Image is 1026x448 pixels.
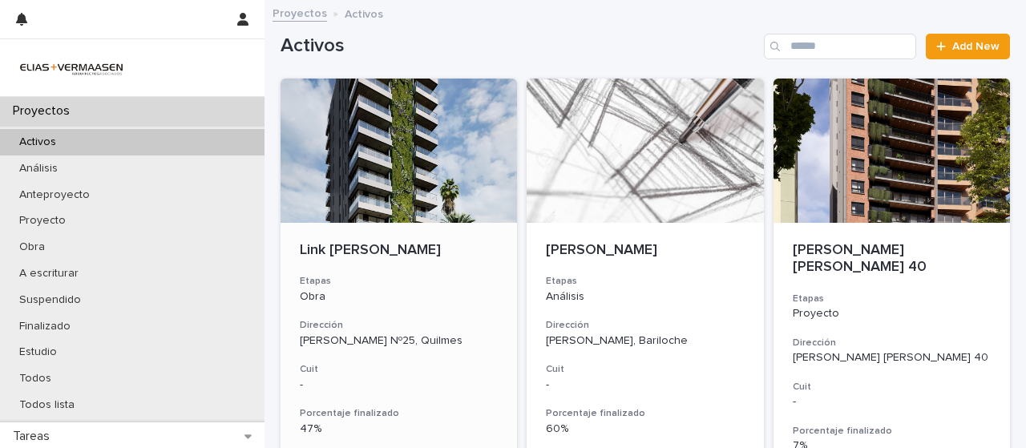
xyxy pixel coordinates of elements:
p: Proyectos [6,103,83,119]
h3: Cuit [793,381,991,394]
p: [PERSON_NAME] Nº25, Quilmes [300,334,498,348]
p: Obra [6,240,58,254]
h3: Etapas [300,275,498,288]
p: - [300,378,498,392]
p: Proyecto [793,307,991,321]
p: A escriturar [6,267,91,281]
h3: Porcentaje finalizado [793,425,991,438]
span: Add New [952,41,1000,52]
p: [PERSON_NAME] [546,242,744,260]
h3: Dirección [793,337,991,349]
p: Tareas [6,429,63,444]
h3: Dirección [546,319,744,332]
h3: Porcentaje finalizado [300,407,498,420]
p: [PERSON_NAME] [PERSON_NAME] 40 [793,351,991,365]
p: Estudio [6,345,70,359]
p: 60% [546,422,744,436]
p: Todos [6,372,64,385]
p: Todos lista [6,398,87,412]
h3: Etapas [546,275,744,288]
p: Activos [345,4,383,22]
p: Proyecto [6,214,79,228]
p: [PERSON_NAME], Bariloche [546,334,744,348]
p: Análisis [6,162,71,176]
p: Activos [6,135,69,149]
p: [PERSON_NAME] [PERSON_NAME] 40 [793,242,991,276]
p: - [793,395,991,409]
p: Link [PERSON_NAME] [300,242,498,260]
h3: Dirección [300,319,498,332]
h3: Cuit [300,363,498,376]
img: HMeL2XKrRby6DNq2BZlM [13,51,130,83]
input: Search [764,34,916,59]
h1: Activos [281,34,757,58]
h3: Etapas [793,293,991,305]
p: Suspendido [6,293,94,307]
a: Add New [926,34,1010,59]
h3: Porcentaje finalizado [546,407,744,420]
a: Proyectos [273,3,327,22]
p: - [546,378,744,392]
p: 47% [300,422,498,436]
p: Obra [300,290,498,304]
p: Anteproyecto [6,188,103,202]
p: Análisis [546,290,744,304]
h3: Cuit [546,363,744,376]
p: Finalizado [6,320,83,333]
